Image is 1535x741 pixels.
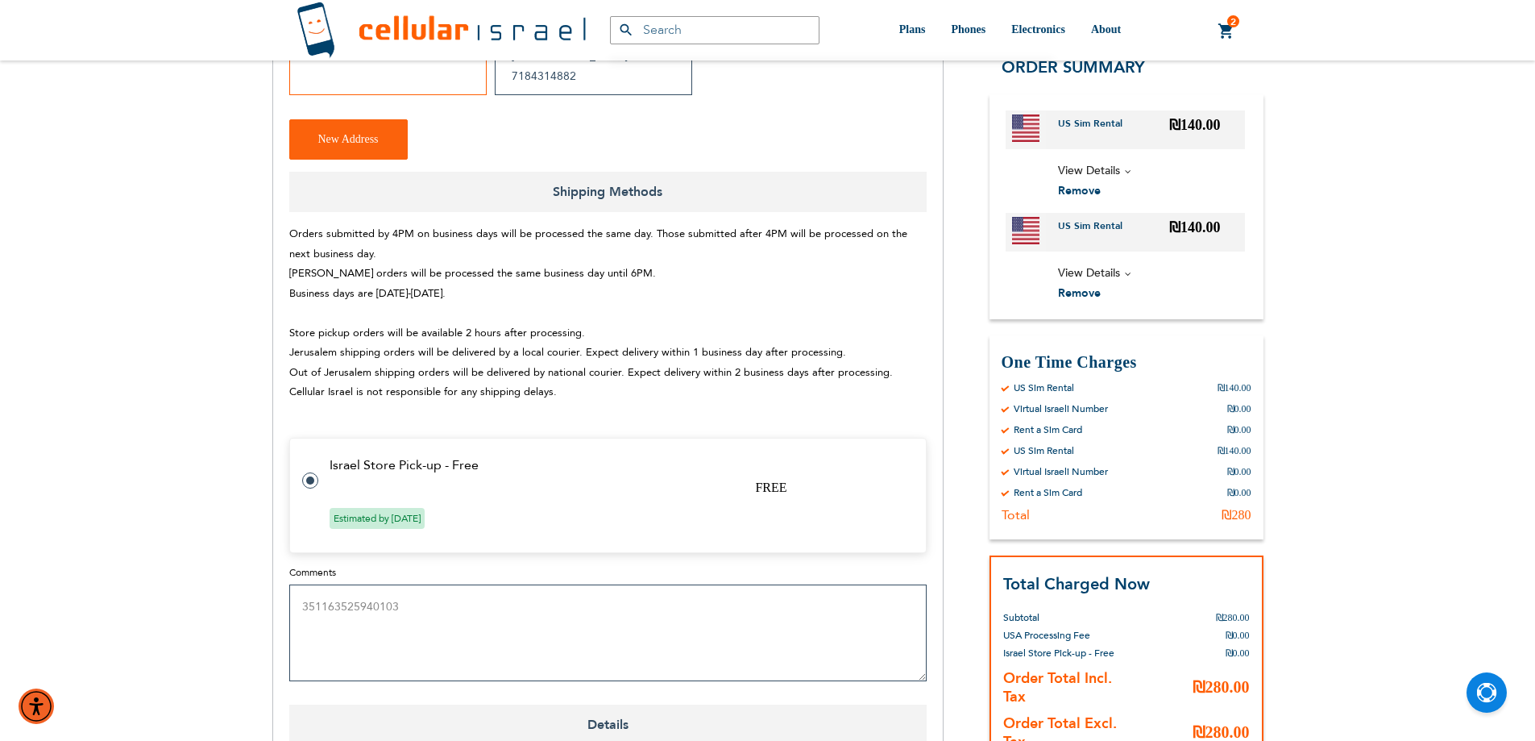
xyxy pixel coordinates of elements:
span: ₪0.00 [1226,630,1250,641]
a: US Sim Rental [1058,117,1135,143]
span: Electronics [1011,23,1065,35]
span: New Address [318,133,379,145]
a: US Sim Rental [1058,219,1135,245]
span: About [1091,23,1121,35]
span: Shipping Methods [289,172,927,212]
div: US Sim Rental [1014,381,1074,394]
div: Virtual Israeli Number [1014,465,1108,478]
span: ₪140.00 [1169,219,1221,235]
div: ₪280 [1222,507,1251,523]
span: ₪280.00 [1193,723,1250,741]
span: Phones [951,23,985,35]
th: Subtotal [1003,597,1129,627]
div: ₪0.00 [1227,402,1251,415]
h3: One Time Charges [1002,352,1251,373]
span: Estimated by [DATE] [330,508,425,529]
div: US Sim Rental [1014,444,1074,457]
span: ₪280.00 [1193,678,1250,696]
div: ₪0.00 [1227,486,1251,499]
div: Rent a Sim Card [1014,486,1082,499]
strong: Order Total Incl. Tax [1003,668,1112,707]
div: ₪140.00 [1218,444,1251,457]
a: 2 [1218,22,1235,41]
span: ₪140.00 [1169,117,1221,133]
td: Israel Store Pick-up - Free [330,458,906,472]
div: ₪0.00 [1227,423,1251,436]
strong: Total Charged Now [1003,573,1150,595]
span: Remove [1058,285,1101,301]
span: Israel Store Pick-up - Free [1003,647,1114,660]
div: Virtual Israeli Number [1014,402,1108,415]
div: ₪0.00 [1227,465,1251,478]
input: Search [610,16,819,44]
img: US Sim Rental [1012,217,1039,244]
img: Cellular Israel Logo [297,2,586,59]
span: Plans [899,23,926,35]
span: View Details [1058,265,1120,281]
span: 2 [1230,15,1236,28]
span: ₪280.00 [1216,612,1250,623]
span: Order Summary [1002,56,1145,78]
img: US Sim Rental [1012,114,1039,142]
span: FREE [755,481,786,494]
span: Orders submitted by 4PM on business days will be processed the same day. Those submitted after 4P... [289,227,907,399]
span: USA Processing Fee [1003,629,1090,642]
label: Comments [289,565,927,580]
span: View Details [1058,163,1120,178]
button: New Address [289,119,408,160]
div: ₪140.00 [1218,381,1251,394]
div: Total [1002,507,1030,523]
span: Remove [1058,183,1101,198]
span: ₪0.00 [1226,647,1250,659]
div: Accessibility Menu [19,689,54,724]
div: Rent a Sim Card [1014,423,1082,436]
